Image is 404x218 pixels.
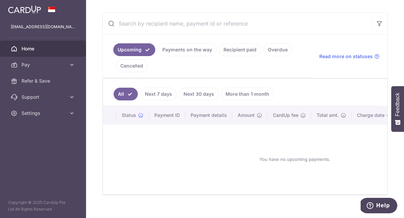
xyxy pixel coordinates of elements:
span: Pay [22,61,66,68]
a: Read more on statuses [319,53,379,60]
a: Next 30 days [179,88,218,100]
a: Payments on the way [158,43,216,56]
a: All [114,88,138,100]
span: Home [22,45,66,52]
span: Amount [238,112,255,119]
span: Read more on statuses [319,53,373,60]
span: Refer & Save [22,78,66,84]
th: Payment ID [149,106,185,124]
button: Feedback - Show survey [391,86,404,132]
span: Charge date [357,112,385,119]
a: More than 1 month [221,88,274,100]
a: Recipient paid [219,43,261,56]
span: CardUp fee [273,112,298,119]
span: Support [22,94,66,100]
a: Next 7 days [140,88,176,100]
span: Settings [22,110,66,117]
span: Total amt. [317,112,339,119]
span: Status [122,112,136,119]
img: CardUp [8,5,41,13]
a: Overdue [264,43,292,56]
a: Upcoming [113,43,155,56]
span: Feedback [395,93,401,116]
iframe: Opens a widget where you can find more information [361,198,397,215]
input: Search by recipient name, payment id or reference [103,13,371,34]
p: [EMAIL_ADDRESS][DOMAIN_NAME] [11,24,75,30]
a: Cancelled [116,59,148,72]
th: Payment details [185,106,232,124]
